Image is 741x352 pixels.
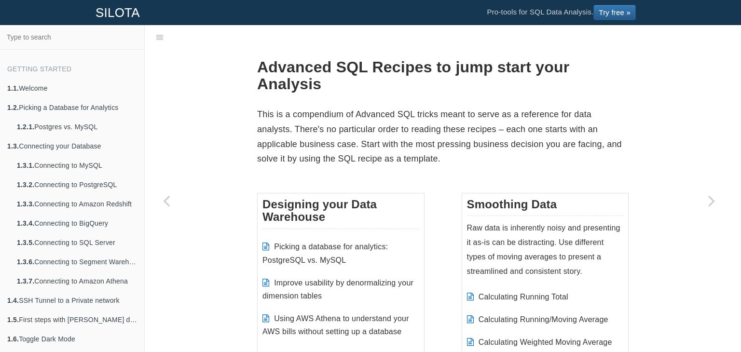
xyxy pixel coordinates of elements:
[7,316,19,324] b: 1.5.
[17,258,34,266] b: 1.3.6.
[479,338,612,346] a: Calculating Weighted Moving Average
[10,252,144,271] a: 1.3.6.Connecting to Segment Warehouse
[467,198,624,216] h3: Smoothing Data
[262,279,413,300] a: Improve usability by denormalizing your dimension tables
[10,156,144,175] a: 1.3.1.Connecting to MySQL
[10,175,144,194] a: 1.3.2.Connecting to PostgreSQL
[7,297,19,304] b: 1.4.
[257,59,629,93] h1: Advanced SQL Recipes to jump start your Analysis
[7,335,19,343] b: 1.6.
[10,271,144,291] a: 1.3.7.Connecting to Amazon Athena
[10,117,144,136] a: 1.2.1.Postgres vs. MySQL
[10,214,144,233] a: 1.3.4.Connecting to BigQuery
[262,198,419,229] h3: Designing your Data Warehouse
[262,243,388,264] a: Picking a database for analytics: PostgreSQL vs. MySQL
[17,219,34,227] b: 1.3.4.
[690,49,733,352] a: Next page: Calculating Running Total
[145,49,188,352] a: Previous page: Toggle Dark Mode
[17,277,34,285] b: 1.3.7.
[262,314,409,336] a: Using AWS Athena to understand your AWS bills without setting up a database
[7,104,19,111] b: 1.2.
[479,293,568,301] a: Calculating Running Total
[10,233,144,252] a: 1.3.5.Connecting to SQL Server
[17,123,34,131] b: 1.2.1.
[17,239,34,246] b: 1.3.5.
[88,0,147,25] a: SILOTA
[479,315,608,324] a: Calculating Running/Moving Average
[17,200,34,208] b: 1.3.3.
[477,0,645,25] li: Pro-tools for SQL Data Analysis.
[3,28,141,46] input: Type to search
[467,221,624,279] p: Raw data is inherently noisy and presenting it as-is can be distracting. Use different types of m...
[17,162,34,169] b: 1.3.1.
[7,142,19,150] b: 1.3.
[17,181,34,189] b: 1.3.2.
[257,107,629,166] p: This is a compendium of Advanced SQL tricks meant to serve as a reference for data analysts. Ther...
[7,84,19,92] b: 1.1.
[10,194,144,214] a: 1.3.3.Connecting to Amazon Redshift
[593,5,636,20] a: Try free »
